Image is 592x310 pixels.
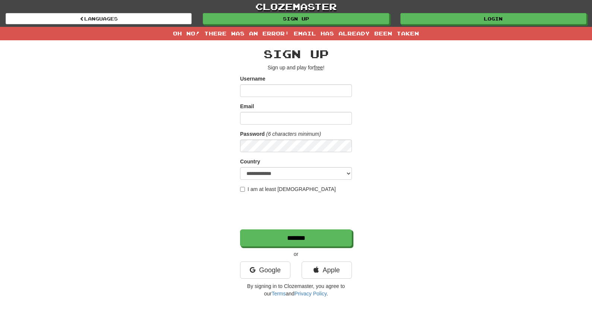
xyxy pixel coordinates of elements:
iframe: reCAPTCHA [240,197,353,226]
a: Terms [271,291,286,297]
p: Sign up and play for ! [240,64,352,71]
p: By signing in to Clozemaster, you agree to our and . [240,282,352,297]
label: Password [240,130,265,138]
em: (6 characters minimum) [266,131,321,137]
input: I am at least [DEMOGRAPHIC_DATA] [240,187,245,192]
a: Privacy Policy [295,291,327,297]
h2: Sign up [240,48,352,60]
label: Country [240,158,260,165]
a: Login [400,13,586,24]
label: Username [240,75,265,82]
a: Sign up [203,13,389,24]
label: Email [240,103,254,110]
a: Google [240,262,290,279]
a: Apple [302,262,352,279]
u: free [314,65,323,71]
a: Languages [6,13,192,24]
label: I am at least [DEMOGRAPHIC_DATA] [240,185,336,193]
p: or [240,250,352,258]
